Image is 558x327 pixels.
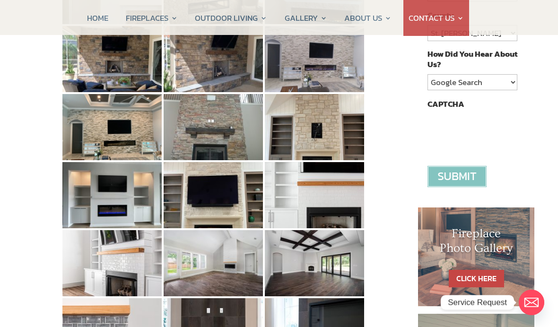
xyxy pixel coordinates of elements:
[437,226,515,260] h1: Fireplace Photo Gallery
[427,99,464,109] label: CAPTCHA
[519,290,544,315] a: Email
[62,26,162,92] img: 7
[265,162,364,228] img: 15
[62,162,162,228] img: 13
[265,230,364,296] img: 18
[427,166,487,187] input: Submit
[62,230,162,296] img: 16
[265,94,364,160] img: 12
[449,270,504,287] a: CLICK HERE
[62,94,162,160] img: 10
[427,49,517,69] label: How Did You Hear About Us?
[164,94,263,160] img: 11
[164,26,263,92] img: 8
[164,162,263,228] img: 14
[265,26,364,92] img: 9
[164,230,263,296] img: 17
